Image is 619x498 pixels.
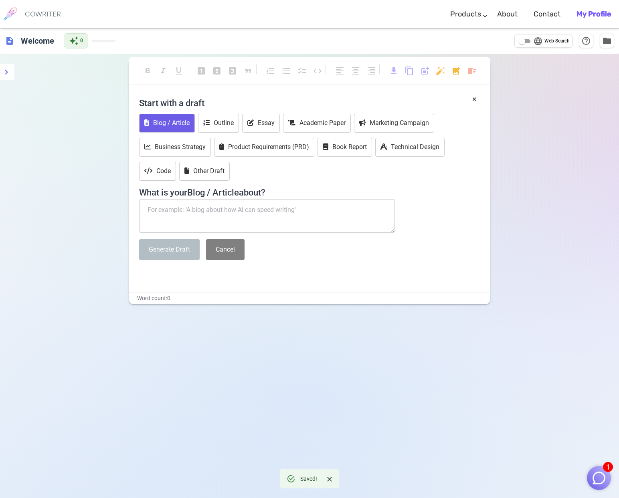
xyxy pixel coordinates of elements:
span: looks_3 [228,66,237,76]
span: 1 [603,462,613,472]
button: Cancel [206,239,245,260]
button: Product Requirements (PRD) [214,138,314,157]
img: Close chat [591,470,607,486]
span: format_bold [143,66,152,76]
h6: COWRITER [25,10,61,18]
a: About [497,2,518,26]
span: folder [602,36,612,46]
button: Book Report [318,138,372,157]
span: checklist [297,66,307,76]
button: Other Draft [179,162,230,181]
span: post_add [420,66,430,76]
h6: Click to edit title [18,33,57,49]
button: Generate Draft [139,239,200,260]
button: Essay [242,114,280,133]
button: Outline [198,114,239,133]
span: 0 [80,37,83,45]
a: Contact [534,2,560,26]
div: Saved! [300,472,317,486]
span: format_align_left [335,66,345,76]
span: format_underlined [174,66,184,76]
a: My Profile [577,2,611,26]
span: format_list_bulleted [281,66,291,76]
span: download [389,66,399,76]
span: format_quote [243,66,253,76]
a: Products [450,2,481,26]
button: Business Strategy [139,138,211,157]
h4: Start with a draft [139,93,480,113]
button: Blog / Article [139,114,195,133]
span: language [533,36,543,46]
b: My Profile [577,10,611,18]
span: looks_two [212,66,222,76]
button: Marketing Campaign [354,114,434,133]
button: 1 [587,466,611,490]
button: Code [139,162,176,181]
div: Word count: 0 [129,292,490,304]
button: Close [324,473,336,485]
h4: What is your Blog / Article about? [139,183,480,198]
span: content_copy [405,66,414,76]
span: Web Search [544,37,570,45]
span: format_align_center [351,66,360,76]
span: auto_fix_high [436,66,445,76]
button: Manage Documents [600,34,614,48]
span: add_photo_alternate [451,66,461,76]
span: auto_awesome [69,36,79,46]
span: looks_one [196,66,206,76]
span: format_list_numbered [266,66,275,76]
button: Academic Paper [283,114,351,133]
span: help_outline [581,36,591,46]
span: code [313,66,322,76]
button: Technical Design [375,138,445,157]
span: description [5,36,14,46]
button: × [472,93,477,105]
button: Help & Shortcuts [579,34,593,48]
span: format_align_right [366,66,376,76]
span: format_italic [158,66,168,76]
span: delete_sweep [467,66,477,76]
